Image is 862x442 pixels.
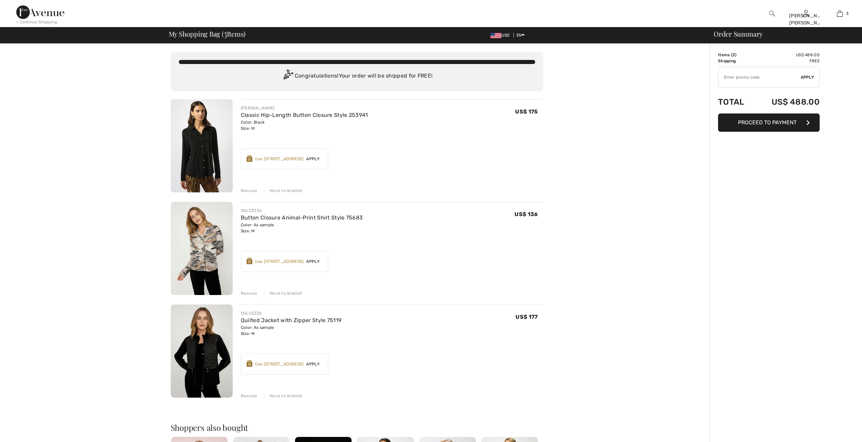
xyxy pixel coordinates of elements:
[241,317,341,323] a: Quilted Jacket with Zipper Style 75119
[264,393,302,399] div: Move to Wishlist
[303,156,322,162] span: Apply
[171,99,233,192] img: Classic Hip-Length Button Closure Style 253941
[241,214,363,221] a: Button Closure Animal-Print Shirt Style 75683
[241,324,341,337] div: Color: As sample Size: M
[789,12,822,26] div: [PERSON_NAME] [PERSON_NAME]
[846,10,848,17] span: 3
[490,33,501,38] img: US Dollar
[247,257,253,264] img: Reward-Logo.svg
[516,314,538,320] span: US$ 177
[264,290,302,296] div: Move to Wishlist
[837,9,843,18] img: My Bag
[241,105,368,111] div: [PERSON_NAME]
[247,155,253,162] img: Reward-Logo.svg
[303,258,322,265] span: Apply
[247,360,253,367] img: Reward-Logo.svg
[241,188,257,194] div: Remove
[517,33,525,38] span: EN
[264,188,302,194] div: Move to Wishlist
[255,156,303,162] div: Use [STREET_ADDRESS]
[179,69,535,83] div: Congratulations! Your order will be shipped for FREE!
[718,58,754,64] td: Shipping
[718,67,801,87] input: Promo code
[718,90,754,113] td: Total
[738,119,797,126] span: Proceed to Payment
[769,9,775,18] img: search the website
[303,361,322,367] span: Apply
[803,9,809,18] img: My Info
[515,108,538,115] span: US$ 175
[754,58,820,64] td: Free
[16,5,64,19] img: 1ère Avenue
[490,33,512,38] span: USD
[803,10,809,17] a: Sign In
[241,112,368,118] a: Classic Hip-Length Button Closure Style 253941
[241,310,341,316] div: DOLCEZZA
[255,258,303,265] div: Use [STREET_ADDRESS]
[171,304,233,398] img: Quilted Jacket with Zipper Style 75119
[823,9,856,18] a: 3
[281,69,295,83] img: Congratulation2.svg
[241,119,368,131] div: Color: Black Size: M
[732,52,735,57] span: 3
[241,290,257,296] div: Remove
[171,423,543,432] h2: Shoppers also bought
[706,30,858,37] div: Order Summary
[224,29,227,38] span: 3
[255,361,303,367] div: Use [STREET_ADDRESS]
[169,30,246,37] span: My Shopping Bag ( Items)
[241,222,363,234] div: Color: As sample Size: M
[718,52,754,58] td: Items ( )
[241,208,363,214] div: DOLCEZZA
[171,202,233,295] img: Button Closure Animal-Print Shirt Style 75683
[718,113,820,132] button: Proceed to Payment
[241,393,257,399] div: Remove
[514,211,538,217] span: US$ 136
[754,90,820,113] td: US$ 488.00
[16,19,57,25] div: < Continue Shopping
[801,74,814,80] span: Apply
[754,52,820,58] td: US$ 488.00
